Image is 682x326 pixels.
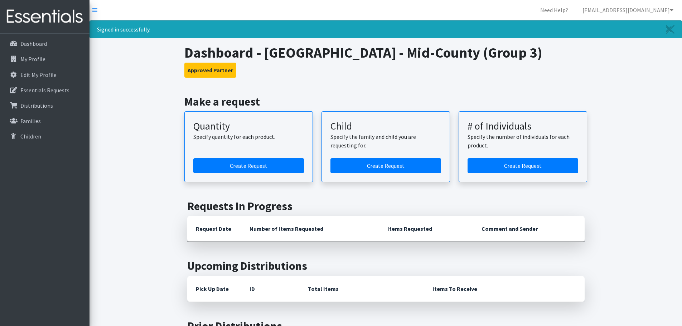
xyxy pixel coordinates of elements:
th: Comment and Sender [473,216,584,242]
a: My Profile [3,52,87,66]
h3: Child [330,120,441,132]
h2: Make a request [184,95,587,108]
h1: Dashboard - [GEOGRAPHIC_DATA] - Mid-County (Group 3) [184,44,587,61]
p: Specify the number of individuals for each product. [468,132,578,150]
th: Total Items [299,276,424,302]
a: Edit My Profile [3,68,87,82]
a: Dashboard [3,37,87,51]
p: Edit My Profile [20,71,57,78]
a: Children [3,129,87,143]
a: Create a request by number of individuals [468,158,578,173]
th: Items Requested [379,216,473,242]
a: Distributions [3,98,87,113]
h2: Upcoming Distributions [187,259,585,273]
th: Request Date [187,216,241,242]
p: Children [20,133,41,140]
p: Families [20,117,41,125]
p: Dashboard [20,40,47,47]
p: My Profile [20,55,45,63]
a: Essentials Requests [3,83,87,97]
img: HumanEssentials [3,5,87,29]
button: Approved Partner [184,63,236,78]
p: Specify quantity for each product. [193,132,304,141]
a: Create a request for a child or family [330,158,441,173]
th: Pick Up Date [187,276,241,302]
a: Create a request by quantity [193,158,304,173]
th: Items To Receive [424,276,585,302]
div: Signed in successfully. [90,20,682,38]
th: ID [241,276,299,302]
h3: Quantity [193,120,304,132]
p: Distributions [20,102,53,109]
th: Number of Items Requested [241,216,379,242]
a: Families [3,114,87,128]
a: Need Help? [535,3,574,17]
h3: # of Individuals [468,120,578,132]
p: Essentials Requests [20,87,69,94]
a: [EMAIL_ADDRESS][DOMAIN_NAME] [577,3,679,17]
p: Specify the family and child you are requesting for. [330,132,441,150]
h2: Requests In Progress [187,199,585,213]
a: Close [659,21,682,38]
